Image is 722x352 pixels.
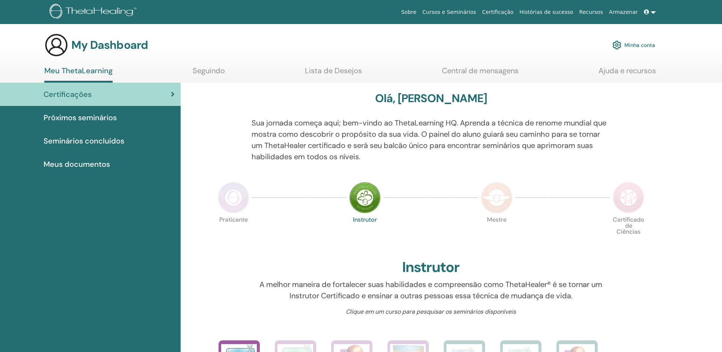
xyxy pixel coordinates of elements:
p: Praticante [218,217,249,248]
p: Instrutor [349,217,381,248]
a: Cursos e Seminários [419,5,479,19]
img: Certificate of Science [613,182,644,213]
img: logo.png [50,4,139,21]
img: cog.svg [612,39,621,51]
img: generic-user-icon.jpg [44,33,68,57]
a: Sobre [398,5,419,19]
a: Minha conta [612,37,655,53]
a: Meu ThetaLearning [44,66,113,83]
img: Instructor [349,182,381,213]
h2: Instrutor [402,259,460,276]
a: Recursos [576,5,606,19]
a: Central de mensagens [442,66,519,81]
a: Seguindo [193,66,225,81]
img: Practitioner [218,182,249,213]
span: Certificações [44,89,92,100]
a: Ajuda e recursos [598,66,656,81]
span: Meus documentos [44,159,110,170]
p: Certificado de Ciências [613,217,644,248]
p: A melhor maneira de fortalecer suas habilidades e compreensão como ThetaHealer® é se tornar um In... [252,279,610,301]
p: Sua jornada começa aqui; bem-vindo ao ThetaLearning HQ. Aprenda a técnica de renome mundial que m... [252,117,610,162]
a: Armazenar [606,5,641,19]
a: Lista de Desejos [305,66,362,81]
a: Certificação [479,5,516,19]
p: Clique em um curso para pesquisar os seminários disponíveis [252,307,610,316]
h3: Olá, [PERSON_NAME] [375,92,487,105]
span: Seminários concluídos [44,135,124,147]
p: Mestre [481,217,512,248]
h3: My Dashboard [71,38,148,52]
img: Master [481,182,512,213]
span: Próximos seminários [44,112,117,123]
a: Histórias de sucesso [517,5,576,19]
